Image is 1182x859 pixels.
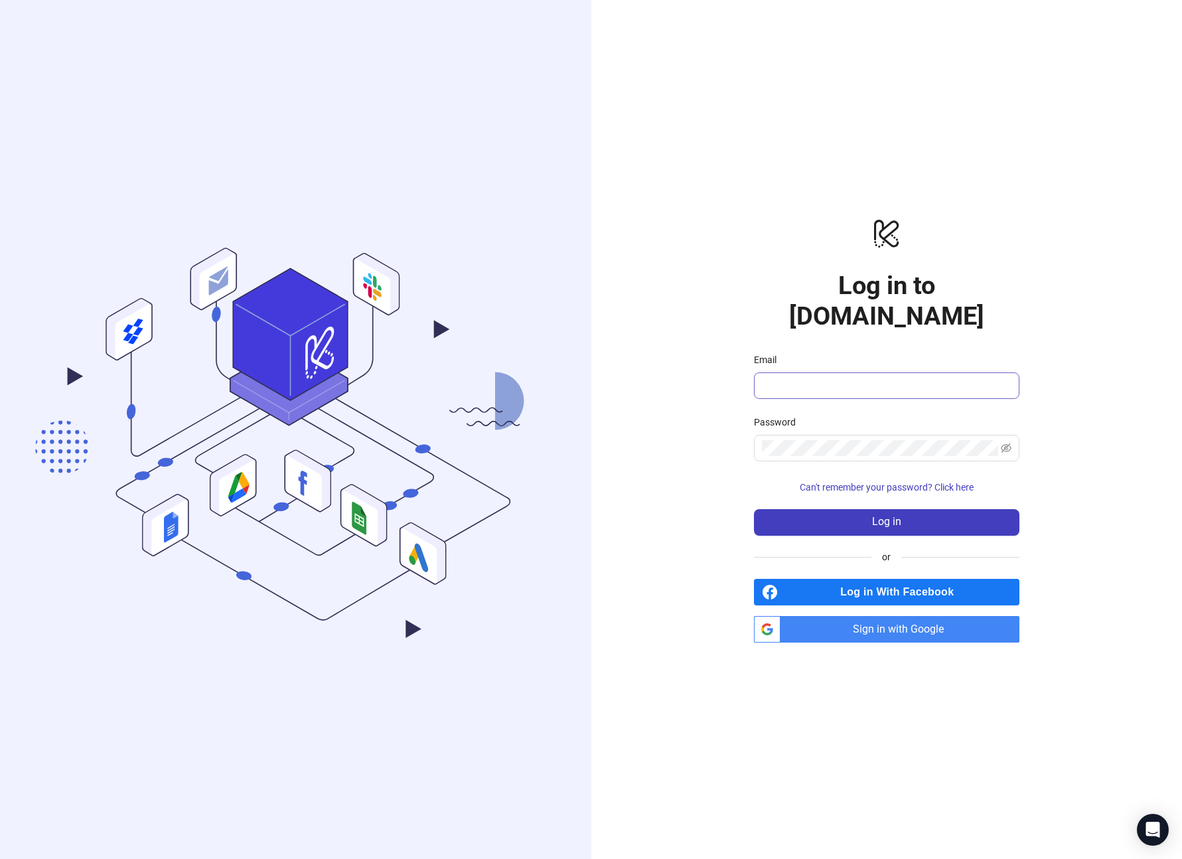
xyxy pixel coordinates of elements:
[800,482,974,493] span: Can't remember your password? Click here
[754,477,1019,499] button: Can't remember your password? Click here
[1001,443,1011,453] span: eye-invisible
[754,579,1019,605] a: Log in With Facebook
[786,616,1019,643] span: Sign in with Google
[1137,814,1169,846] div: Open Intercom Messenger
[754,616,1019,643] a: Sign in with Google
[762,440,998,456] input: Password
[871,550,901,564] span: or
[754,482,1019,493] a: Can't remember your password? Click here
[754,509,1019,536] button: Log in
[754,415,804,429] label: Password
[872,516,901,528] span: Log in
[754,352,785,367] label: Email
[754,270,1019,331] h1: Log in to [DOMAIN_NAME]
[762,378,1009,394] input: Email
[783,579,1019,605] span: Log in With Facebook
